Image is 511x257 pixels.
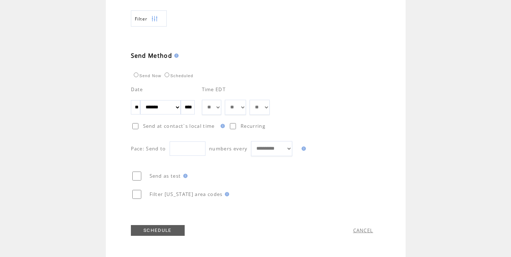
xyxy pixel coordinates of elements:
span: Filter [US_STATE] area codes [150,191,223,197]
a: Filter [131,10,167,27]
span: Time EDT [202,86,226,93]
span: Date [131,86,143,93]
span: numbers every [209,145,247,152]
label: Scheduled [163,74,193,78]
span: Pace: Send to [131,145,166,152]
input: Scheduled [165,73,169,77]
a: SCHEDULE [131,225,185,236]
img: help.gif [172,53,179,58]
span: Send Method [131,52,172,60]
label: Send Now [132,74,161,78]
span: Show filters [135,16,148,22]
input: Send Now [134,73,138,77]
img: help.gif [223,192,229,196]
span: Send at contact`s local time [143,123,215,129]
img: help.gif [218,124,225,128]
img: help.gif [299,146,306,151]
span: Send as test [150,173,181,179]
img: filters.png [151,11,158,27]
a: CANCEL [353,227,373,234]
img: help.gif [181,174,188,178]
span: Recurring [241,123,265,129]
